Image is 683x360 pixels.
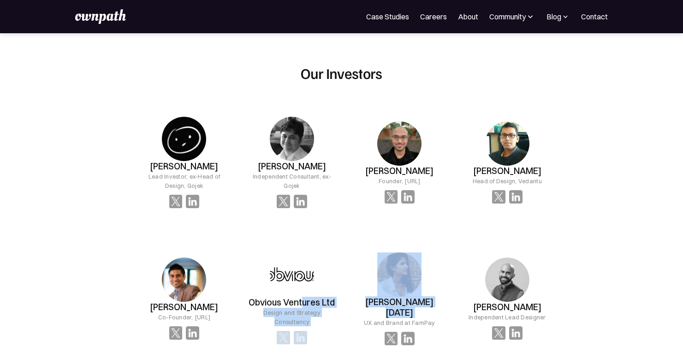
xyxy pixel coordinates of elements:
[249,297,335,308] h3: Obvious Ventures Ltd
[150,302,218,312] h3: [PERSON_NAME]
[546,11,570,22] div: Blog
[150,161,218,172] h3: [PERSON_NAME]
[353,297,446,318] h3: [PERSON_NAME][DATE]
[489,11,535,22] div: Community
[158,312,210,322] div: Co-Founder, [URL]
[365,166,434,176] h3: [PERSON_NAME]
[366,11,409,22] a: Case Studies
[138,172,231,190] div: Lead Investor, ex-Head of Design, Gojek
[258,161,326,172] h3: [PERSON_NAME]
[473,302,541,312] h3: [PERSON_NAME]
[245,172,338,190] div: Independent Consultant, ex-Gojek
[420,11,447,22] a: Careers
[301,64,382,82] h2: Our Investors
[469,312,546,322] div: Independent Lead Designer
[489,11,526,22] div: Community
[581,11,608,22] a: Contact
[245,308,338,326] div: Design and Strategy Consultancy
[458,11,478,22] a: About
[379,176,421,186] div: Founder, [URL]
[364,318,435,327] div: UX and Brand at FamPay
[473,176,542,186] div: Head of Design, Vedantu
[546,11,561,22] div: Blog
[473,166,541,176] h3: [PERSON_NAME]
